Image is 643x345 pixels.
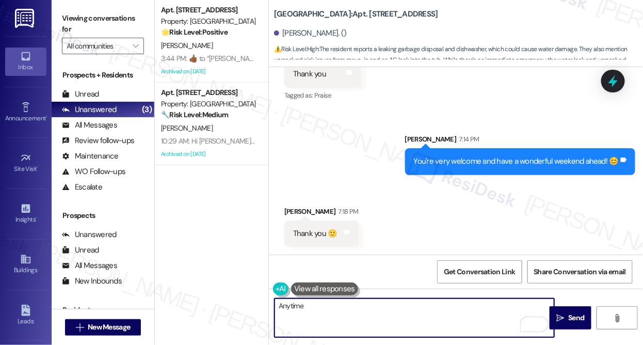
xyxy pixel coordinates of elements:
[15,9,36,28] img: ResiDesk Logo
[161,27,228,37] strong: 🌟 Risk Level: Positive
[534,266,626,277] span: Share Conversation via email
[437,260,522,284] button: Get Conversation Link
[5,302,46,330] a: Leads
[62,245,99,256] div: Unread
[5,48,46,75] a: Inbox
[5,200,46,228] a: Insights •
[161,87,256,98] div: Apt. [STREET_ADDRESS]
[5,250,46,278] a: Buildings
[456,134,479,145] div: 7:14 PM
[274,9,438,20] b: [GEOGRAPHIC_DATA]: Apt. [STREET_ADDRESS]
[62,276,122,287] div: New Inbounds
[160,65,258,78] div: Archived on [DATE]
[62,135,134,146] div: Review follow-ups
[62,104,117,115] div: Unanswered
[139,102,154,118] div: (3)
[405,134,635,148] div: [PERSON_NAME]
[161,110,228,119] strong: 🔧 Risk Level: Medium
[76,323,84,332] i: 
[161,16,256,27] div: Property: [GEOGRAPHIC_DATA]
[284,206,359,221] div: [PERSON_NAME]
[133,42,138,50] i: 
[284,88,361,103] div: Tagged as:
[161,99,256,109] div: Property: [GEOGRAPHIC_DATA]
[293,228,337,239] div: Thank you 🙂
[161,5,256,15] div: Apt. [STREET_ADDRESS]
[65,319,141,336] button: New Message
[556,314,564,322] i: 
[275,299,554,337] textarea: To enrich screen reader interactions, please activate Accessibility in Grammarly extension settings
[160,148,258,161] div: Archived on [DATE]
[274,45,318,53] strong: ⚠️ Risk Level: High
[336,206,359,217] div: 7:18 PM
[274,44,643,77] span: : The resident reports a leaking garbage disposal and dishwasher, which could cause water damage....
[88,322,130,333] span: New Message
[62,229,117,240] div: Unanswered
[293,69,326,80] div: Thank you
[46,113,47,120] span: •
[274,28,347,39] div: [PERSON_NAME]. ()
[5,149,46,177] a: Site Visit •
[161,123,213,133] span: [PERSON_NAME]
[62,89,99,100] div: Unread
[62,260,117,271] div: All Messages
[613,314,621,322] i: 
[62,151,119,162] div: Maintenance
[414,156,619,167] div: You're very welcome and have a wonderful weekend ahead! 😊
[52,305,154,316] div: Residents
[527,260,633,284] button: Share Conversation via email
[62,166,125,177] div: WO Follow-ups
[62,120,117,131] div: All Messages
[161,41,213,50] span: [PERSON_NAME]
[550,306,591,330] button: Send
[36,214,37,222] span: •
[52,70,154,81] div: Prospects + Residents
[444,266,515,277] span: Get Conversation Link
[52,210,154,221] div: Prospects
[314,91,331,100] span: Praise
[62,10,144,38] label: Viewing conversations for
[67,38,127,54] input: All communities
[62,182,102,193] div: Escalate
[568,312,584,323] span: Send
[37,164,39,171] span: •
